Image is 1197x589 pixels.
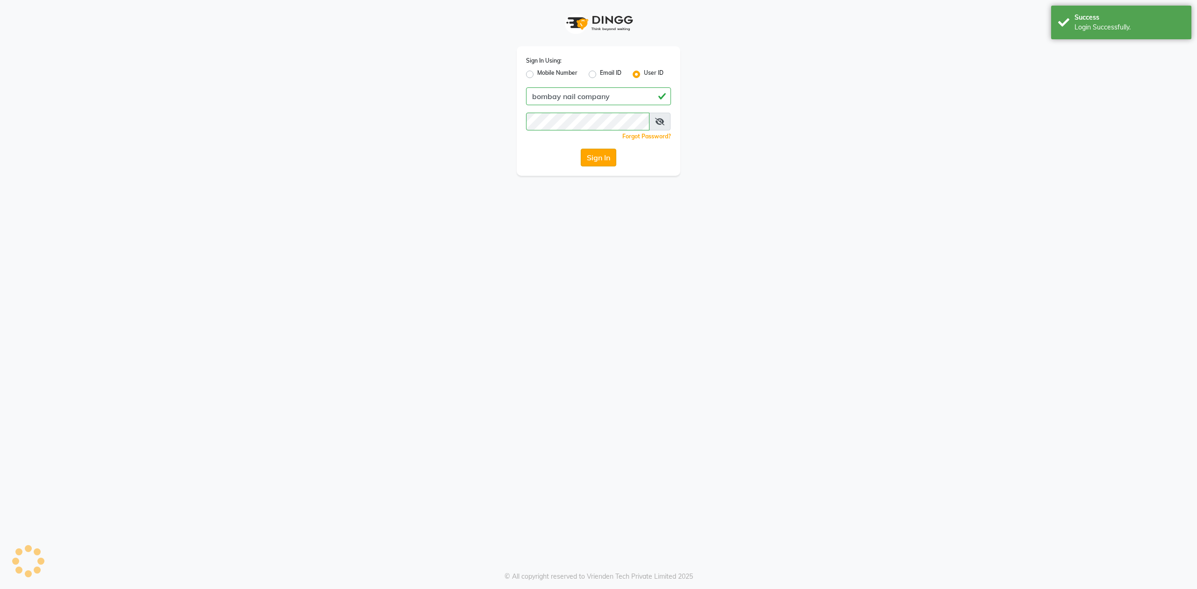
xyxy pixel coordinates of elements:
div: Success [1074,13,1184,22]
input: Username [526,113,649,130]
div: Login Successfully. [1074,22,1184,32]
label: Email ID [600,69,621,80]
button: Sign In [581,149,616,166]
a: Forgot Password? [622,133,671,140]
label: Sign In Using: [526,57,562,65]
img: logo1.svg [561,9,636,37]
input: Username [526,87,671,105]
label: Mobile Number [537,69,577,80]
label: User ID [644,69,663,80]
